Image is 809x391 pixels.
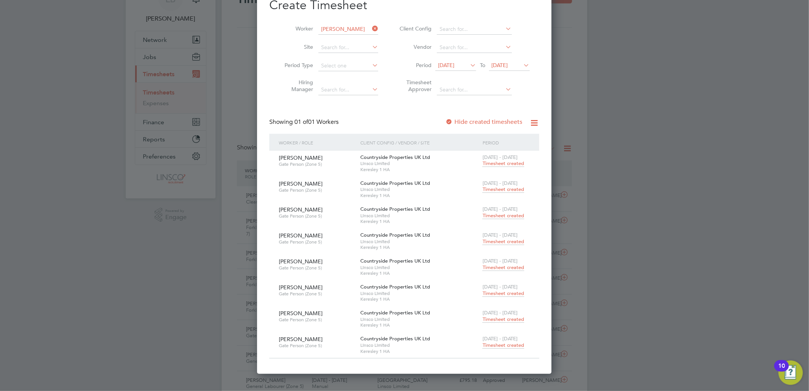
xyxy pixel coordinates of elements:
span: [PERSON_NAME] [279,154,323,161]
span: Countryside Properties UK Ltd [360,154,430,160]
div: Worker / Role [277,134,358,151]
span: Linsco Limited [360,186,479,192]
span: [DATE] - [DATE] [483,335,518,342]
span: [DATE] - [DATE] [483,206,518,212]
div: Showing [269,118,340,126]
span: Linsco Limited [360,239,479,245]
label: Hide created timesheets [445,118,523,126]
span: [PERSON_NAME] [279,206,323,213]
span: Timesheet created [483,264,524,271]
span: Countryside Properties UK Ltd [360,335,430,342]
label: Period [397,62,432,69]
span: Linsco Limited [360,160,479,167]
span: [DATE] [492,62,508,69]
span: [DATE] - [DATE] [483,284,518,290]
span: Gate Person (Zone 5) [279,265,355,271]
input: Search for... [437,42,512,53]
span: [PERSON_NAME] [279,310,323,317]
span: 01 of [294,118,308,126]
span: Timesheet created [483,290,524,297]
span: [PERSON_NAME] [279,284,323,291]
div: Client Config / Vendor / Site [358,134,481,151]
label: Hiring Manager [279,79,313,93]
span: Linsco Limited [360,342,479,348]
span: Timesheet created [483,238,524,245]
input: Search for... [318,24,378,35]
button: Open Resource Center, 10 new notifications [779,361,803,385]
span: Countryside Properties UK Ltd [360,284,430,290]
label: Worker [279,25,313,32]
span: Countryside Properties UK Ltd [360,309,430,316]
span: [PERSON_NAME] [279,180,323,187]
span: Keresley 1 HA [360,167,479,173]
span: Linsco Limited [360,264,479,271]
span: Countryside Properties UK Ltd [360,258,430,264]
span: Countryside Properties UK Ltd [360,232,430,238]
span: Keresley 1 HA [360,270,479,276]
span: [DATE] - [DATE] [483,154,518,160]
span: Timesheet created [483,186,524,193]
span: [DATE] [438,62,454,69]
span: Gate Person (Zone 5) [279,187,355,193]
label: Timesheet Approver [397,79,432,93]
span: Timesheet created [483,212,524,219]
span: [DATE] - [DATE] [483,258,518,264]
span: Countryside Properties UK Ltd [360,180,430,186]
span: Keresley 1 HA [360,192,479,199]
span: Keresley 1 HA [360,322,479,328]
label: Site [279,43,313,50]
span: Keresley 1 HA [360,348,479,354]
span: Gate Person (Zone 5) [279,213,355,219]
span: [PERSON_NAME] [279,258,323,265]
span: Gate Person (Zone 5) [279,343,355,349]
label: Vendor [397,43,432,50]
input: Search for... [318,42,378,53]
input: Search for... [437,85,512,95]
span: Timesheet created [483,160,524,167]
span: 01 Workers [294,118,339,126]
span: Gate Person (Zone 5) [279,161,355,167]
label: Period Type [279,62,313,69]
label: Client Config [397,25,432,32]
span: [PERSON_NAME] [279,232,323,239]
span: Keresley 1 HA [360,296,479,302]
span: Keresley 1 HA [360,244,479,250]
span: Timesheet created [483,316,524,323]
span: Linsco Limited [360,290,479,296]
span: To [478,60,488,70]
span: Linsco Limited [360,316,479,322]
span: Linsco Limited [360,213,479,219]
span: [DATE] - [DATE] [483,232,518,238]
span: Gate Person (Zone 5) [279,291,355,297]
span: [PERSON_NAME] [279,336,323,343]
span: Keresley 1 HA [360,218,479,224]
span: Timesheet created [483,342,524,349]
span: Gate Person (Zone 5) [279,239,355,245]
span: Gate Person (Zone 5) [279,317,355,323]
div: 10 [778,366,785,376]
div: Period [481,134,532,151]
input: Search for... [318,85,378,95]
span: Countryside Properties UK Ltd [360,206,430,212]
span: [DATE] - [DATE] [483,180,518,186]
input: Select one [318,61,378,71]
span: [DATE] - [DATE] [483,309,518,316]
input: Search for... [437,24,512,35]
